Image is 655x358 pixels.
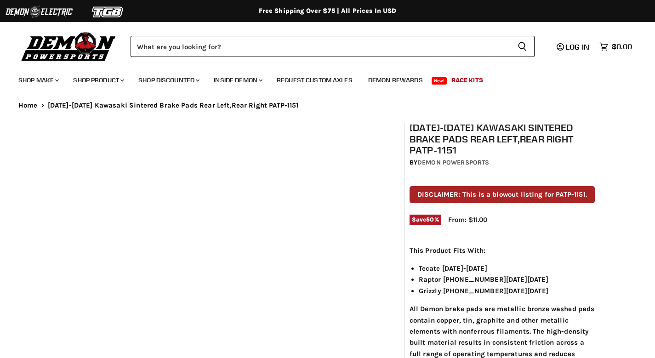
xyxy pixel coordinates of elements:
span: From: $11.00 [448,216,487,224]
span: New! [432,77,447,85]
a: Inside Demon [207,71,268,90]
a: Log in [552,43,595,51]
span: Save % [410,215,441,225]
li: Raptor [PHONE_NUMBER][DATE][DATE] [419,274,595,285]
p: DISCLAIMER: This is a blowout listing for PATP-1151. [410,186,595,203]
h1: [DATE]-[DATE] Kawasaki Sintered Brake Pads Rear Left,Rear Right PATP-1151 [410,122,595,156]
p: This Product Fits With: [410,245,595,256]
a: $0.00 [595,40,637,53]
span: Log in [566,42,589,51]
a: Request Custom Axles [270,71,359,90]
input: Search [131,36,510,57]
a: Race Kits [444,71,490,90]
div: by [410,158,595,168]
span: $0.00 [612,42,632,51]
img: TGB Logo 2 [74,3,142,21]
a: Shop Discounted [131,71,205,90]
img: Demon Electric Logo 2 [5,3,74,21]
a: Demon Powersports [417,159,489,166]
a: Shop Make [11,71,64,90]
li: Tecate [DATE]-[DATE] [419,263,595,274]
a: Demon Rewards [361,71,430,90]
a: Home [18,102,38,109]
span: [DATE]-[DATE] Kawasaki Sintered Brake Pads Rear Left,Rear Right PATP-1151 [48,102,299,109]
span: 50 [426,216,434,223]
ul: Main menu [11,67,630,90]
a: Shop Product [66,71,130,90]
li: Grizzly [PHONE_NUMBER][DATE][DATE] [419,285,595,296]
img: Demon Powersports [18,30,119,63]
button: Search [510,36,535,57]
form: Product [131,36,535,57]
